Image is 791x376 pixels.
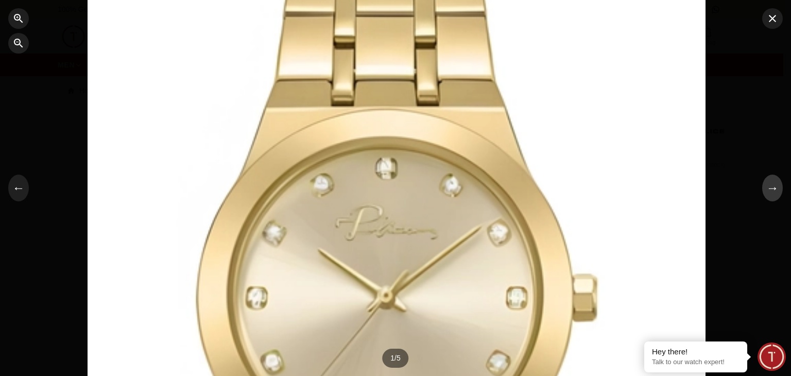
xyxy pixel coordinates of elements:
button: ← [8,175,29,201]
button: → [762,175,783,201]
div: 1 / 5 [382,349,408,368]
div: Chat Widget [758,343,786,371]
div: Hey there! [652,347,740,357]
p: Talk to our watch expert! [652,358,740,367]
